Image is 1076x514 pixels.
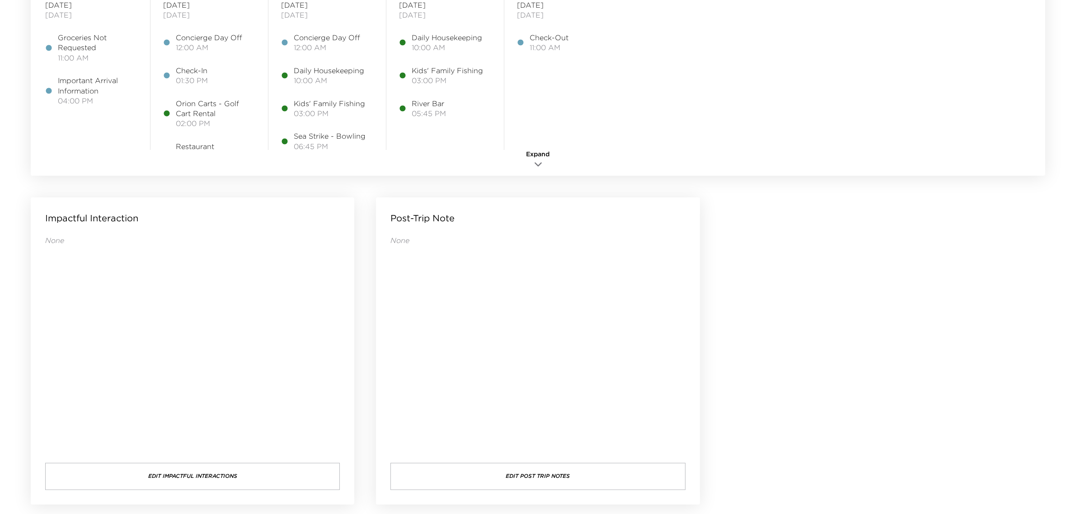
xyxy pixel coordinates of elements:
span: Daily Housekeeping [294,65,364,75]
span: 03:00 PM [412,75,483,85]
p: None [390,235,685,245]
p: Impactful Interaction [45,212,138,224]
span: [DATE] [163,10,255,20]
button: Edit Impactful Interactions [45,463,340,490]
span: 10:00 AM [294,75,364,85]
span: Daily Housekeeping [412,33,482,42]
p: None [45,235,340,245]
span: 10:00 AM [412,42,482,52]
span: Concierge Day Off [294,33,360,42]
span: Kids' Family Fishing [412,65,483,75]
p: Post-Trip Note [390,212,455,224]
span: Groceries Not Requested [58,33,137,53]
span: [DATE] [399,10,491,20]
span: 12:00 AM [294,42,360,52]
span: Restaurant Reservation: Tavola [176,141,255,162]
span: 04:00 PM [58,96,137,106]
span: 11:00 AM [58,53,137,63]
span: [DATE] [45,10,137,20]
span: 03:00 PM [294,108,365,118]
span: [DATE] [281,10,373,20]
span: 05:45 PM [412,108,446,118]
span: River Bar [412,98,446,108]
span: 12:00 AM [176,42,242,52]
span: Concierge Day Off [176,33,242,42]
span: Orion Carts - Golf Cart Rental [176,98,255,119]
span: 06:45 PM [294,141,366,151]
span: Check-In [176,65,208,75]
span: [DATE] [517,10,609,20]
span: 11:00 AM [530,42,569,52]
span: Important Arrival Information [58,75,137,96]
span: Kids' Family Fishing [294,98,365,108]
span: Sea Strike - Bowling [294,131,366,141]
span: 02:00 PM [176,118,255,128]
span: 01:30 PM [176,75,208,85]
button: Edit Post Trip Notes [390,463,685,490]
span: Check-Out [530,33,569,42]
button: Expand [516,150,561,171]
span: Expand [526,150,550,159]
